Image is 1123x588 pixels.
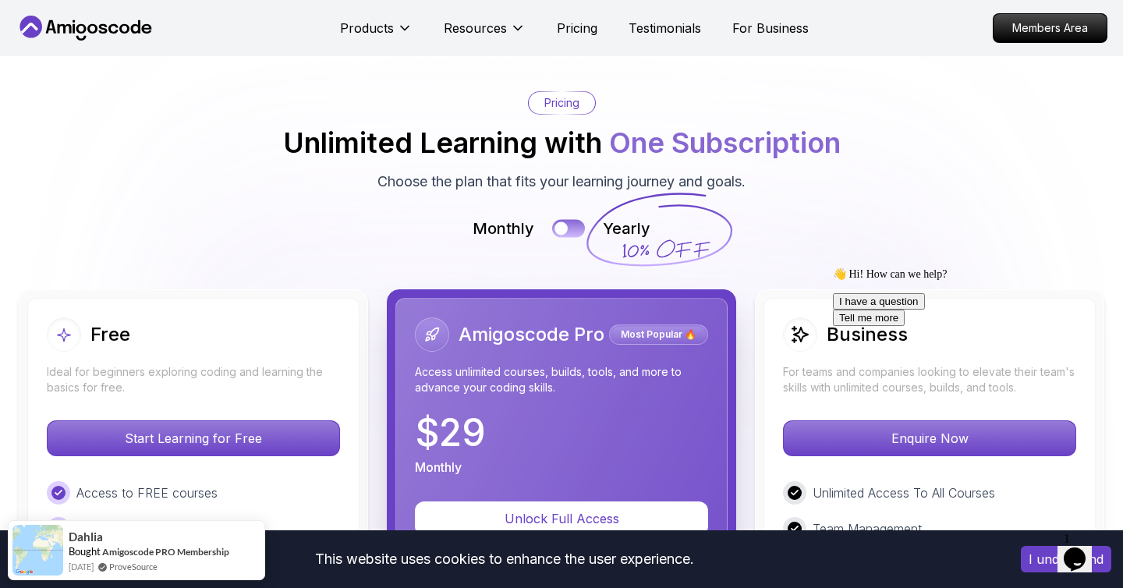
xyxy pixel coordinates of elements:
[69,530,103,544] span: Dahlia
[47,430,340,446] a: Start Learning for Free
[12,542,997,576] div: This website uses cookies to enhance the user experience.
[69,560,94,573] span: [DATE]
[48,421,339,455] p: Start Learning for Free
[783,364,1076,395] p: For teams and companies looking to elevate their team's skills with unlimited courses, builds, an...
[377,171,746,193] p: Choose the plan that fits your learning journey and goals.
[90,322,130,347] h2: Free
[732,19,809,37] a: For Business
[415,511,708,526] a: Unlock Full Access
[12,525,63,576] img: provesource social proof notification image
[415,364,708,395] p: Access unlimited courses, builds, tools, and more to advance your coding skills.
[6,32,98,48] button: I have a question
[340,19,394,37] p: Products
[444,19,507,37] p: Resources
[47,364,340,395] p: Ideal for beginners exploring coding and learning the basics for free.
[1057,526,1107,572] iframe: chat widget
[109,560,158,573] a: ProveSource
[283,127,841,158] h2: Unlimited Learning with
[415,501,708,536] button: Unlock Full Access
[69,545,101,558] span: Bought
[994,14,1107,42] p: Members Area
[629,19,701,37] a: Testimonials
[415,414,486,452] p: $ 29
[76,484,218,502] p: Access to FREE courses
[783,420,1076,456] button: Enquire Now
[340,19,413,50] button: Products
[415,458,462,476] p: Monthly
[611,327,706,342] p: Most Popular 🔥
[459,322,604,347] h2: Amigoscode Pro
[783,430,1076,446] a: Enquire Now
[813,484,995,502] p: Unlimited Access To All Courses
[609,126,841,160] span: One Subscription
[544,95,579,111] p: Pricing
[6,7,120,19] span: 👋 Hi! How can we help?
[444,19,526,50] button: Resources
[1021,546,1111,572] button: Accept cookies
[784,421,1075,455] p: Enquire Now
[993,13,1107,43] a: Members Area
[473,218,534,239] p: Monthly
[102,546,229,558] a: Amigoscode PRO Membership
[434,509,689,528] p: Unlock Full Access
[6,6,287,65] div: 👋 Hi! How can we help?I have a questionTell me more
[813,519,922,538] p: Team Management
[557,19,597,37] a: Pricing
[827,261,1107,518] iframe: chat widget
[47,420,340,456] button: Start Learning for Free
[6,48,78,65] button: Tell me more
